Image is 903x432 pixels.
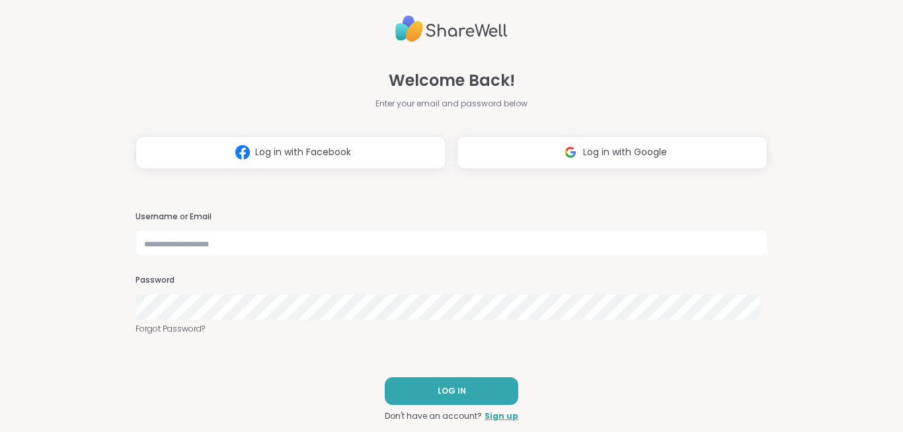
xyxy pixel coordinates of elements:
span: Don't have an account? [385,410,482,422]
span: LOG IN [438,385,466,397]
img: ShareWell Logo [395,10,508,48]
a: Sign up [485,410,518,422]
button: LOG IN [385,377,518,405]
a: Forgot Password? [136,323,767,335]
h3: Password [136,275,767,286]
h3: Username or Email [136,211,767,223]
button: Log in with Facebook [136,136,446,169]
span: Enter your email and password below [375,98,528,110]
span: Welcome Back! [389,69,515,92]
span: Log in with Google [583,145,667,159]
button: Log in with Google [457,136,767,169]
span: Log in with Facebook [255,145,351,159]
img: ShareWell Logomark [558,140,583,164]
img: ShareWell Logomark [230,140,255,164]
